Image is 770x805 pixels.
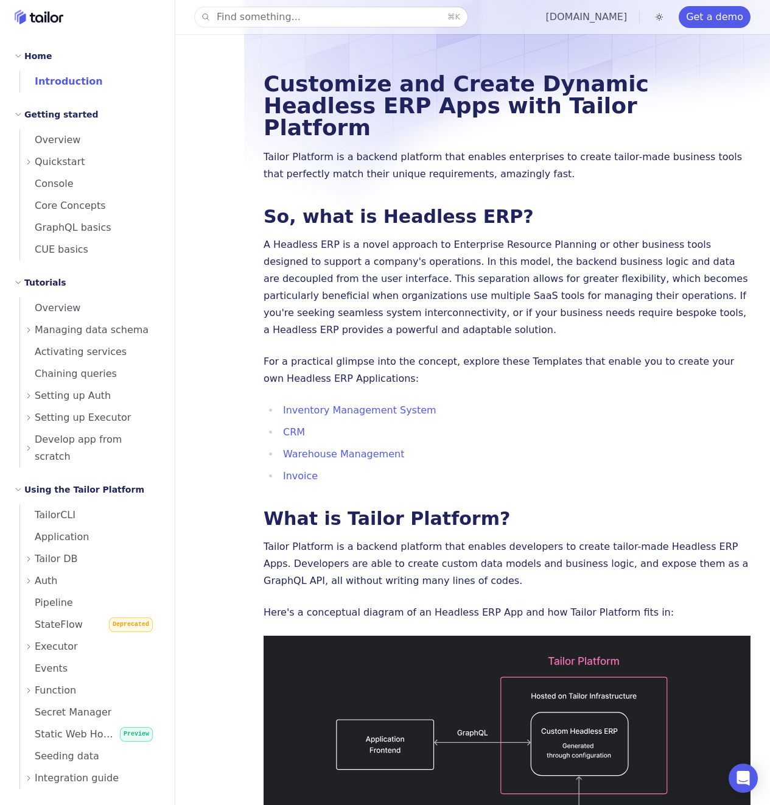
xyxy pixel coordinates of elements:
[20,76,103,87] span: Introduction
[120,727,153,742] span: Preview
[264,236,751,339] p: A Headless ERP is a novel approach to Enterprise Resource Planning or other business tools design...
[20,728,127,740] span: Static Web Hosting
[20,658,160,680] a: Events
[20,750,99,762] span: Seeding data
[20,701,160,723] a: Secret Manager
[35,387,111,404] span: Setting up Auth
[35,550,78,568] span: Tailor DB
[545,11,627,23] a: [DOMAIN_NAME]
[35,682,76,699] span: Function
[35,770,119,787] span: Integration guide
[20,619,83,630] span: StateFlow
[20,71,160,93] a: Introduction
[15,10,63,24] a: Home
[35,572,58,589] span: Auth
[20,592,160,614] a: Pipeline
[35,431,160,465] span: Develop app from scratch
[20,346,127,357] span: Activating services
[20,363,160,385] a: Chaining queries
[24,107,99,122] h2: Getting started
[20,663,68,674] span: Events
[20,614,160,636] a: StateFlowDeprecated
[264,508,510,529] a: What is Tailor Platform?
[20,195,160,217] a: Core Concepts
[20,368,117,379] span: Chaining queries
[20,222,111,233] span: GraphQL basics
[264,206,534,227] a: So, what is Headless ERP?
[20,745,160,767] a: Seeding data
[20,706,111,718] span: Secret Manager
[20,173,160,195] a: Console
[24,49,52,63] h2: Home
[35,409,131,426] span: Setting up Executor
[264,538,751,589] p: Tailor Platform is a backend platform that enables developers to create tailor-made Headless ERP ...
[35,638,78,655] span: Executor
[283,470,318,482] a: Invoice
[20,200,106,211] span: Core Concepts
[447,12,455,21] kbd: ⌘
[24,275,66,290] h2: Tutorials
[679,6,751,28] a: Get a demo
[283,426,305,438] a: CRM
[264,71,649,140] a: Customize and Create Dynamic Headless ERP Apps with Tailor Platform
[35,322,149,339] span: Managing data schema
[109,617,153,632] span: Deprecated
[264,604,751,621] p: Here's a conceptual diagram of an Headless ERP App and how Tailor Platform fits in:
[20,129,160,151] a: Overview
[24,482,144,497] h2: Using the Tailor Platform
[20,244,88,255] span: CUE basics
[20,178,74,189] span: Console
[455,12,460,21] kbd: K
[20,597,73,608] span: Pipeline
[264,353,751,387] p: For a practical glimpse into the concept, explore these Templates that enable you to create your ...
[20,341,160,363] a: Activating services
[283,404,436,416] a: Inventory Management System
[195,7,467,27] button: Find something...⌘K
[652,10,667,24] button: Toggle dark mode
[20,526,160,548] a: Application
[20,302,80,314] span: Overview
[20,297,160,319] a: Overview
[20,134,80,146] span: Overview
[20,239,160,261] a: CUE basics
[20,509,75,521] span: TailorCLI
[264,149,751,183] p: Tailor Platform is a backend platform that enables enterprises to create tailor-made business too...
[20,531,89,543] span: Application
[20,723,160,745] a: Static Web HostingPreview
[283,448,404,460] a: Warehouse Management
[20,217,160,239] a: GraphQL basics
[20,504,160,526] a: TailorCLI
[729,764,758,793] div: Open Intercom Messenger
[35,153,85,170] span: Quickstart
